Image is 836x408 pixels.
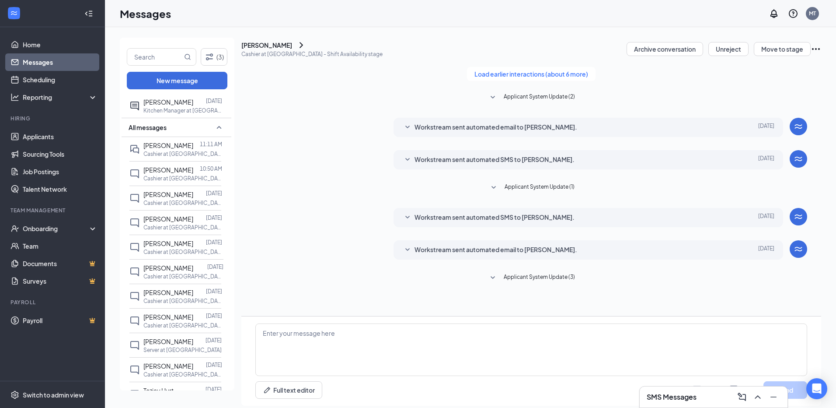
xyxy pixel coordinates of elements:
p: Cashier at [GEOGRAPHIC_DATA] [143,273,222,280]
button: SmallChevronDownApplicant System Update (3) [488,273,575,283]
svg: SmallChevronDown [488,273,498,283]
span: Workstream sent automated email to [PERSON_NAME]. [415,122,577,133]
p: 10:50 AM [200,165,222,172]
span: [PERSON_NAME] [143,338,193,345]
button: SmallChevronDownApplicant System Update (2) [488,92,575,103]
button: Archive conversation [627,42,703,56]
svg: ChatInactive [129,193,140,204]
svg: ChatInactive [129,291,140,302]
svg: DoubleChat [129,144,140,155]
svg: SmallChevronDown [488,92,498,103]
p: Cashier at [GEOGRAPHIC_DATA] [143,150,222,158]
p: 11:11 AM [200,141,222,148]
button: New message [127,72,227,89]
div: Hiring [10,115,96,122]
p: [DATE] [207,263,223,271]
p: Cashier at [GEOGRAPHIC_DATA] [143,322,222,329]
span: [DATE] [758,155,774,165]
svg: WorkstreamLogo [793,211,804,222]
p: [DATE] [206,239,222,246]
button: Filter (3) [201,48,228,66]
svg: Analysis [10,93,19,102]
a: PayrollCrown [23,312,98,329]
span: Applicant System Update (1) [505,183,575,193]
svg: Ellipses [811,44,821,54]
div: Team Management [10,207,96,214]
button: Send [763,381,807,399]
p: Cashier at [GEOGRAPHIC_DATA] - Shift Availability stage [241,50,383,58]
svg: SmallChevronUp [214,122,224,133]
div: MT [809,10,816,17]
input: Search [127,49,182,65]
button: Full text editorPen [255,381,322,399]
svg: ChatInactive [129,242,140,253]
button: Move to stage [754,42,811,56]
span: [PERSON_NAME] [143,264,193,272]
p: Cashier at [GEOGRAPHIC_DATA] [143,224,222,231]
svg: WorkstreamLogo [10,9,18,18]
svg: ChevronRight [296,40,307,50]
span: [DATE] [758,212,774,223]
span: [PERSON_NAME] [143,98,193,106]
p: Cashier at [GEOGRAPHIC_DATA] [143,175,222,182]
button: Unreject [708,42,749,56]
svg: ChatInactive [129,389,140,400]
svg: SmallChevronDown [402,212,413,223]
a: Team [23,237,98,255]
button: ChevronUp [751,390,765,404]
a: Talent Network [23,180,98,198]
button: SmallChevronDownApplicant System Update (1) [488,183,575,193]
span: Applicant System Update (3) [504,273,575,283]
button: ComposeMessage [735,390,749,404]
svg: WorkstreamLogo [793,121,804,132]
span: [PERSON_NAME] [143,190,193,198]
p: [DATE] [206,361,222,369]
svg: Pen [263,386,272,394]
div: Reporting [23,93,98,102]
p: Cashier at [GEOGRAPHIC_DATA] [143,371,222,378]
button: Load earlier interactions (about 6 more) [467,67,596,81]
svg: SmallChevronDown [402,122,413,133]
svg: ChatInactive [129,340,140,351]
span: Applicant System Update (2) [504,92,575,103]
p: [DATE] [206,97,222,105]
svg: SmallChevronDown [402,245,413,255]
svg: ChatInactive [129,267,140,277]
svg: SmallChevronDown [402,155,413,165]
p: [DATE] [206,190,222,197]
a: Job Postings [23,163,98,180]
svg: WorkstreamLogo [793,244,804,254]
span: Workstream sent automated SMS to [PERSON_NAME]. [415,212,575,223]
svg: MagnifyingGlass [184,53,191,60]
a: Home [23,36,98,53]
svg: Settings [10,390,19,399]
a: DocumentsCrown [23,255,98,272]
a: SurveysCrown [23,272,98,290]
div: Open Intercom Messenger [806,378,827,399]
svg: ChatInactive [129,218,140,228]
svg: ActiveChat [129,101,140,111]
p: [DATE] [206,214,222,222]
p: Cashier at [GEOGRAPHIC_DATA] [143,199,222,207]
span: [PERSON_NAME] [143,215,193,223]
svg: ComposeMessage [737,392,747,402]
div: [PERSON_NAME] [241,41,292,49]
a: Sourcing Tools [23,145,98,163]
p: Cashier at [GEOGRAPHIC_DATA] [143,297,222,305]
p: [DATE] [206,288,222,295]
h3: SMS Messages [647,392,697,402]
span: Workstream sent automated email to [PERSON_NAME]. [415,245,577,255]
p: Kitchen Manager at [GEOGRAPHIC_DATA] [143,107,222,114]
a: Messages [23,53,98,71]
svg: Notifications [769,8,779,19]
button: Minimize [766,390,780,404]
span: [PERSON_NAME] [143,362,193,370]
p: [DATE] [206,312,222,320]
p: Cashier at [GEOGRAPHIC_DATA] [143,248,222,256]
span: [DATE] [758,122,774,133]
span: [PERSON_NAME] [143,166,193,174]
svg: Collapse [84,9,93,18]
svg: WorkstreamLogo [793,154,804,164]
span: [PERSON_NAME] [143,239,193,247]
span: Workstream sent automated SMS to [PERSON_NAME]. [415,155,575,165]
